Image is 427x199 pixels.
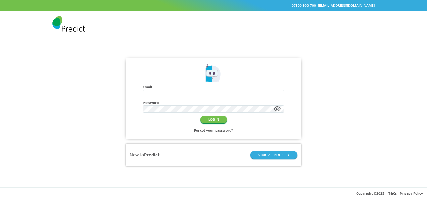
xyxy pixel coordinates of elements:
[130,152,163,158] div: New to ...
[200,116,227,123] button: LOG IN
[388,191,397,196] a: T&Cs
[292,3,316,8] a: 07500 900 700
[52,16,85,32] img: Predict Mobile
[250,151,297,159] button: START A TENDER
[203,63,223,83] img: Predict Mobile
[144,152,160,158] b: Predict
[143,101,285,105] h4: Password
[400,191,423,196] a: Privacy Policy
[52,2,375,9] div: |
[143,85,285,89] h4: Email
[194,127,233,134] a: Forgot your password?
[318,3,375,8] a: [EMAIL_ADDRESS][DOMAIN_NAME]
